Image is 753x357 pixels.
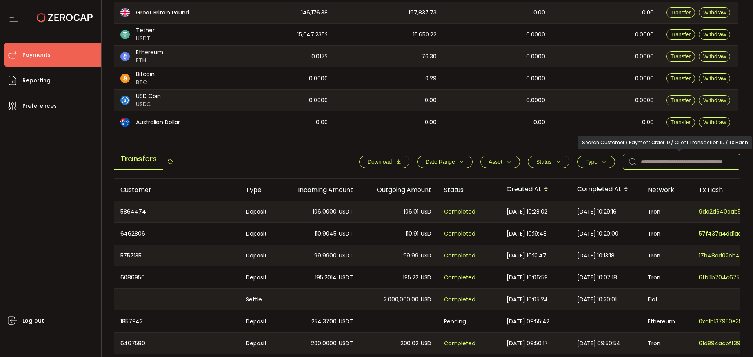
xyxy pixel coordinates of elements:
[528,156,569,168] button: Status
[240,223,281,245] div: Deposit
[400,339,418,348] span: 200.02
[666,117,695,127] button: Transfer
[339,229,353,238] span: USDT
[422,52,437,61] span: 76.30
[421,295,431,304] span: USD
[384,295,418,304] span: 2,000,000.00
[507,317,549,326] span: [DATE] 09:55:42
[507,339,548,348] span: [DATE] 09:50:17
[699,51,730,62] button: Withdraw
[367,159,392,165] span: Download
[114,266,240,288] div: 6086950
[642,223,693,245] div: Tron
[22,315,44,326] span: Log out
[438,185,500,194] div: Status
[114,223,240,245] div: 6462806
[421,339,431,348] span: USD
[136,56,163,65] span: ETH
[642,8,654,17] span: 0.00
[403,273,418,282] span: 195.22
[240,245,281,266] div: Deposit
[339,273,353,282] span: USDT
[22,49,51,61] span: Payments
[635,74,654,83] span: 0.0000
[136,118,180,127] span: Australian Dollar
[240,289,281,310] div: Settle
[281,185,359,194] div: Incoming Amount
[507,207,547,216] span: [DATE] 10:28:02
[444,251,475,260] span: Completed
[136,92,161,100] span: USD Coin
[642,266,693,288] div: Tron
[425,74,437,83] span: 0.29
[417,156,473,168] button: Date Range
[409,8,437,17] span: 197,837.73
[359,185,438,194] div: Outgoing Amount
[114,185,240,194] div: Customer
[666,29,695,40] button: Transfer
[136,26,155,34] span: Tether
[403,251,418,260] span: 99.99
[22,75,51,86] span: Reporting
[120,96,130,105] img: usdc_portfolio.svg
[533,8,545,17] span: 0.00
[577,156,615,168] button: Type
[311,317,336,326] span: 254.3700
[309,96,328,105] span: 0.0000
[413,30,437,39] span: 15,650.22
[315,273,336,282] span: 195.2014
[444,273,475,282] span: Completed
[507,295,548,304] span: [DATE] 10:05:24
[120,52,130,61] img: eth_portfolio.svg
[114,245,240,266] div: 5757135
[703,119,726,125] span: Withdraw
[571,183,642,196] div: Completed At
[635,30,654,39] span: 0.0000
[339,317,353,326] span: USDT
[240,333,281,354] div: Deposit
[444,229,475,238] span: Completed
[699,95,730,105] button: Withdraw
[703,75,726,82] span: Withdraw
[421,229,431,238] span: USD
[313,207,336,216] span: 106.0000
[120,118,130,127] img: aud_portfolio.svg
[316,118,328,127] span: 0.00
[526,74,545,83] span: 0.0000
[507,229,547,238] span: [DATE] 10:19:48
[699,73,730,83] button: Withdraw
[311,339,336,348] span: 200.0000
[136,70,155,78] span: Bitcoin
[507,251,546,260] span: [DATE] 10:12:47
[120,74,130,83] img: btc_portfolio.svg
[635,96,654,105] span: 0.0000
[425,118,437,127] span: 0.00
[642,245,693,266] div: Tron
[666,51,695,62] button: Transfer
[703,97,726,103] span: Withdraw
[22,100,57,112] span: Preferences
[421,273,431,282] span: USD
[444,207,475,216] span: Completed
[699,29,730,40] button: Withdraw
[136,100,161,109] span: USDC
[642,185,693,194] div: Network
[500,183,571,196] div: Created At
[642,118,654,127] span: 0.00
[136,9,189,17] span: Great Britain Pound
[480,156,520,168] button: Asset
[671,9,691,16] span: Transfer
[671,119,691,125] span: Transfer
[114,333,240,354] div: 6467580
[489,159,502,165] span: Asset
[577,339,620,348] span: [DATE] 09:50:54
[507,273,548,282] span: [DATE] 10:06:59
[703,31,726,38] span: Withdraw
[671,75,691,82] span: Transfer
[425,96,437,105] span: 0.00
[578,136,752,149] div: Search Customer / Payment Order ID / Client Transaction ID / Tx Hash
[120,30,130,39] img: usdt_portfolio.svg
[406,229,418,238] span: 110.91
[311,52,328,61] span: 0.0172
[315,229,336,238] span: 110.9045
